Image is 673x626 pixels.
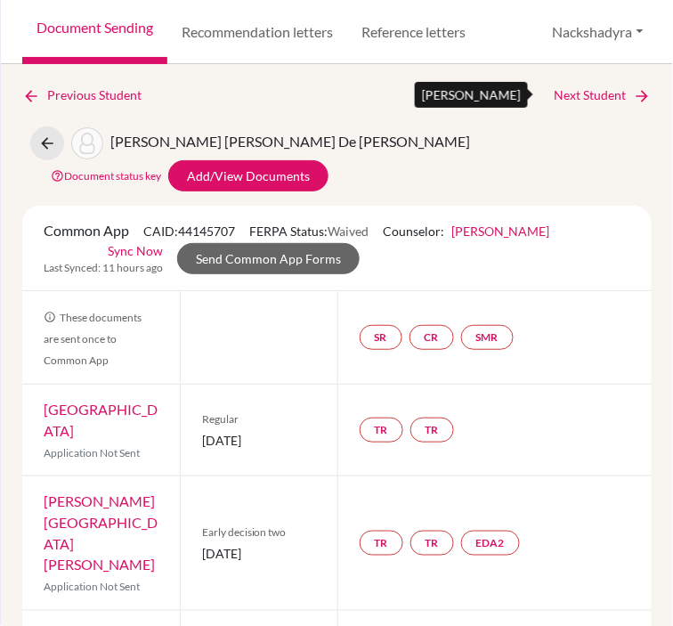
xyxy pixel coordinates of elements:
[410,531,454,556] a: TR
[44,401,158,439] a: [GEOGRAPHIC_DATA]
[44,260,163,276] span: Last Synced: 11 hours ago
[360,418,403,443] a: TR
[44,446,140,459] span: Application Not Sent
[409,325,454,350] a: CR
[461,325,514,350] a: SMR
[451,224,550,239] a: [PERSON_NAME]
[461,531,520,556] a: EDA2
[360,325,402,350] a: SR
[249,224,369,239] span: FERPA Status:
[328,224,369,239] span: Waived
[410,418,454,443] a: TR
[383,224,550,239] span: Counselor:
[202,524,316,541] span: Early decision two
[44,311,142,367] span: These documents are sent once to Common App
[415,82,528,108] div: [PERSON_NAME]
[108,241,163,260] a: Sync Now
[202,431,316,450] span: [DATE]
[202,544,316,563] span: [DATE]
[143,224,235,239] span: CAID: 44145707
[51,169,161,183] a: Document status key
[177,243,360,274] a: Send Common App Forms
[44,222,129,239] span: Common App
[202,411,316,427] span: Regular
[545,15,652,49] button: Nackshadyra
[44,581,140,594] span: Application Not Sent
[110,133,470,150] span: [PERSON_NAME] [PERSON_NAME] De [PERSON_NAME]
[555,85,652,105] a: Next Student
[44,492,158,573] a: [PERSON_NAME][GEOGRAPHIC_DATA][PERSON_NAME]
[22,85,156,105] a: Previous Student
[168,160,328,191] a: Add/View Documents
[360,531,403,556] a: TR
